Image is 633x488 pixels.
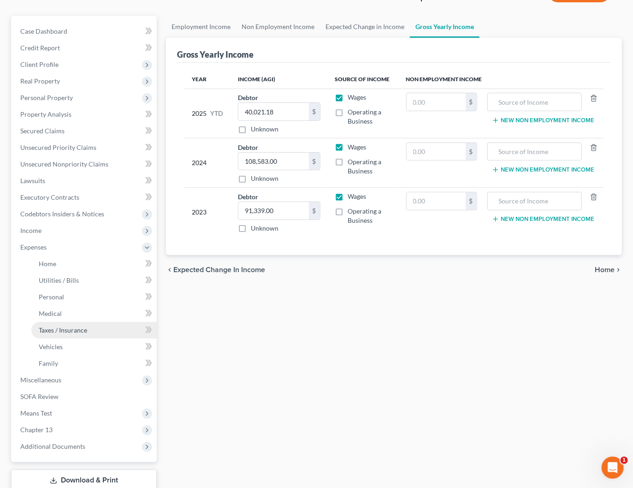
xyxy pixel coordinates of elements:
[492,93,577,111] input: Source of Income
[192,93,223,134] div: 2025
[39,276,79,284] span: Utilities / Bills
[13,173,157,189] a: Lawsuits
[39,260,56,268] span: Home
[166,266,265,274] button: chevron_left Expected Change in Income
[210,109,223,118] span: YTD
[31,339,157,355] a: Vehicles
[466,93,477,111] div: $
[251,174,278,183] label: Unknown
[20,243,47,251] span: Expenses
[39,359,58,367] span: Family
[348,143,367,151] span: Wages
[31,322,157,339] a: Taxes / Insurance
[13,139,157,156] a: Unsecured Priority Claims
[20,160,108,168] span: Unsecured Nonpriority Claims
[328,70,399,89] th: Source of Income
[31,305,157,322] a: Medical
[20,409,52,417] span: Means Test
[621,457,628,464] span: 1
[20,60,59,68] span: Client Profile
[20,44,60,52] span: Credit Report
[238,93,258,102] label: Debtor
[173,266,265,274] span: Expected Change in Income
[231,70,327,89] th: Income (AGI)
[20,226,41,234] span: Income
[309,153,320,170] div: $
[602,457,624,479] iframe: Intercom live chat
[13,40,157,56] a: Credit Report
[251,224,278,233] label: Unknown
[31,256,157,272] a: Home
[466,192,477,210] div: $
[20,393,59,400] span: SOFA Review
[20,27,67,35] span: Case Dashboard
[31,272,157,289] a: Utilities / Bills
[348,192,367,200] span: Wages
[238,103,308,120] input: 0.00
[251,125,278,134] label: Unknown
[20,442,85,450] span: Additional Documents
[20,94,73,101] span: Personal Property
[20,110,71,118] span: Property Analysis
[20,376,61,384] span: Miscellaneous
[177,49,254,60] div: Gross Yearly Income
[238,143,258,152] label: Debtor
[20,210,104,218] span: Codebtors Insiders & Notices
[13,388,157,405] a: SOFA Review
[39,343,63,351] span: Vehicles
[13,156,157,173] a: Unsecured Nonpriority Claims
[238,202,308,220] input: 0.00
[320,16,410,38] a: Expected Change in Income
[492,192,577,210] input: Source of Income
[20,77,60,85] span: Real Property
[309,103,320,120] div: $
[13,189,157,206] a: Executory Contracts
[595,266,622,274] button: Home chevron_right
[348,108,382,125] span: Operating a Business
[20,143,96,151] span: Unsecured Priority Claims
[236,16,320,38] a: Non Employment Income
[184,70,231,89] th: Year
[31,355,157,372] a: Family
[399,70,603,89] th: Non Employment Income
[39,326,87,334] span: Taxes / Insurance
[466,143,477,161] div: $
[309,202,320,220] div: $
[410,16,479,38] a: Gross Yearly Income
[407,192,466,210] input: 0.00
[492,215,595,223] button: New Non Employment Income
[407,93,466,111] input: 0.00
[492,143,577,161] input: Source of Income
[492,117,595,124] button: New Non Employment Income
[13,23,157,40] a: Case Dashboard
[166,266,173,274] i: chevron_left
[20,193,79,201] span: Executory Contracts
[166,16,236,38] a: Employment Income
[31,289,157,305] a: Personal
[20,177,45,184] span: Lawsuits
[348,158,382,175] span: Operating a Business
[20,426,53,434] span: Chapter 13
[20,127,65,135] span: Secured Claims
[39,293,64,301] span: Personal
[615,266,622,274] i: chevron_right
[13,123,157,139] a: Secured Claims
[39,309,62,317] span: Medical
[595,266,615,274] span: Home
[407,143,466,161] input: 0.00
[192,143,223,184] div: 2024
[238,192,258,202] label: Debtor
[348,93,367,101] span: Wages
[238,153,308,170] input: 0.00
[192,192,223,233] div: 2023
[348,207,382,224] span: Operating a Business
[13,106,157,123] a: Property Analysis
[492,166,595,173] button: New Non Employment Income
